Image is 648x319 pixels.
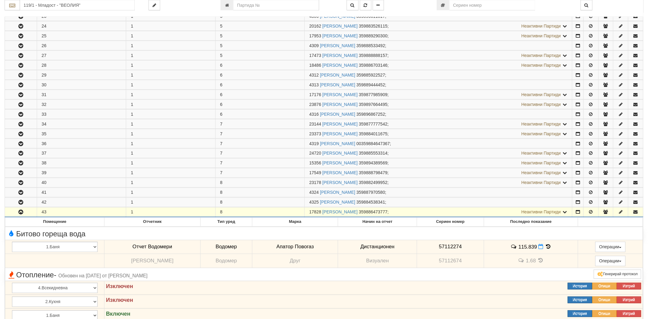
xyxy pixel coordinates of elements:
[252,254,338,268] td: Друг
[338,254,417,268] td: Визуален
[537,258,544,264] span: История на показанията
[322,161,358,166] a: [PERSON_NAME]
[617,297,641,303] button: Изтрий
[200,240,252,254] td: Водомер
[126,168,215,178] td: 1
[356,82,385,87] span: 359889444452
[359,24,387,28] span: 359883526115
[126,139,215,148] td: 1
[305,110,572,119] td: ;
[126,100,215,109] td: 1
[309,112,319,117] span: Партида №
[338,218,417,227] th: Начин на отчет
[309,102,321,107] span: Партида №
[37,208,126,217] td: 43
[359,33,387,38] span: 359889290300
[568,283,592,290] button: История
[568,297,592,303] button: История
[309,141,319,146] span: Партида №
[37,61,126,70] td: 28
[305,159,572,168] td: ;
[322,24,358,28] a: [PERSON_NAME]
[305,129,572,139] td: ;
[592,297,617,303] button: Опиши
[305,80,572,90] td: ;
[522,63,561,68] span: Неактивни Партиди
[568,310,592,317] button: История
[322,33,358,38] a: [PERSON_NAME]
[37,129,126,139] td: 35
[359,102,387,107] span: 359897664495
[322,131,358,136] a: [PERSON_NAME]
[522,33,561,38] span: Неактивни Партиди
[126,21,215,31] td: 1
[309,210,321,215] span: Партида №
[252,218,338,227] th: Марка
[510,244,518,250] span: История на забележките
[305,41,572,51] td: ;
[309,122,321,126] span: Партида №
[522,131,561,136] span: Неактивни Партиди
[322,63,358,68] a: [PERSON_NAME]
[252,240,338,254] td: Апатор Повогаз
[126,119,215,129] td: 1
[309,161,321,166] span: Партида №
[309,24,321,28] span: Партида №
[106,297,133,303] strong: Изключен
[305,21,572,31] td: ;
[309,171,321,175] span: Партида №
[220,92,223,97] span: 6
[322,180,358,185] a: [PERSON_NAME]
[37,70,126,80] td: 29
[37,119,126,129] td: 34
[539,244,544,250] i: Нов Отчет към 29/08/2025
[309,180,321,185] span: Партида №
[305,51,572,60] td: ;
[126,31,215,41] td: 1
[220,73,223,77] span: 6
[359,171,387,175] span: 359888798479
[359,53,387,58] span: 359888888157
[592,283,617,290] button: Опиши
[220,63,223,68] span: 6
[617,310,641,317] button: Изтрий
[133,244,172,250] span: Отчет Водомери
[484,218,578,227] th: Последно показание
[126,41,215,51] td: 1
[37,21,126,31] td: 24
[220,210,223,215] span: 8
[322,92,358,97] a: [PERSON_NAME]
[522,151,561,156] span: Неактивни Партиди
[305,31,572,41] td: ;
[359,180,387,185] span: 359882499952
[126,188,215,197] td: 1
[309,43,319,48] span: Партида №
[37,139,126,148] td: 36
[359,92,387,97] span: 359877985909
[37,51,126,60] td: 27
[309,92,321,97] span: Партида №
[320,200,355,205] a: [PERSON_NAME]
[417,218,484,227] th: Сериен номер
[305,178,572,188] td: ;
[305,168,572,178] td: ;
[309,200,319,205] span: Партида №
[320,73,355,77] a: [PERSON_NAME]
[7,230,85,238] span: Битово гореща вода
[305,198,572,207] td: ;
[522,102,561,107] span: Неактивни Партиди
[106,283,133,290] strong: Изключен
[305,100,572,109] td: ;
[126,129,215,139] td: 1
[595,256,626,266] button: Операции
[417,254,484,268] td: 57112674
[220,161,223,166] span: 7
[356,112,385,117] span: 359896867252
[359,63,387,68] span: 359886703146
[522,24,561,28] span: Неактивни Партиди
[220,141,223,146] span: 7
[518,244,537,250] span: 115.839
[220,33,223,38] span: 5
[309,131,321,136] span: Партида №
[594,270,641,279] button: Генерирай протокол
